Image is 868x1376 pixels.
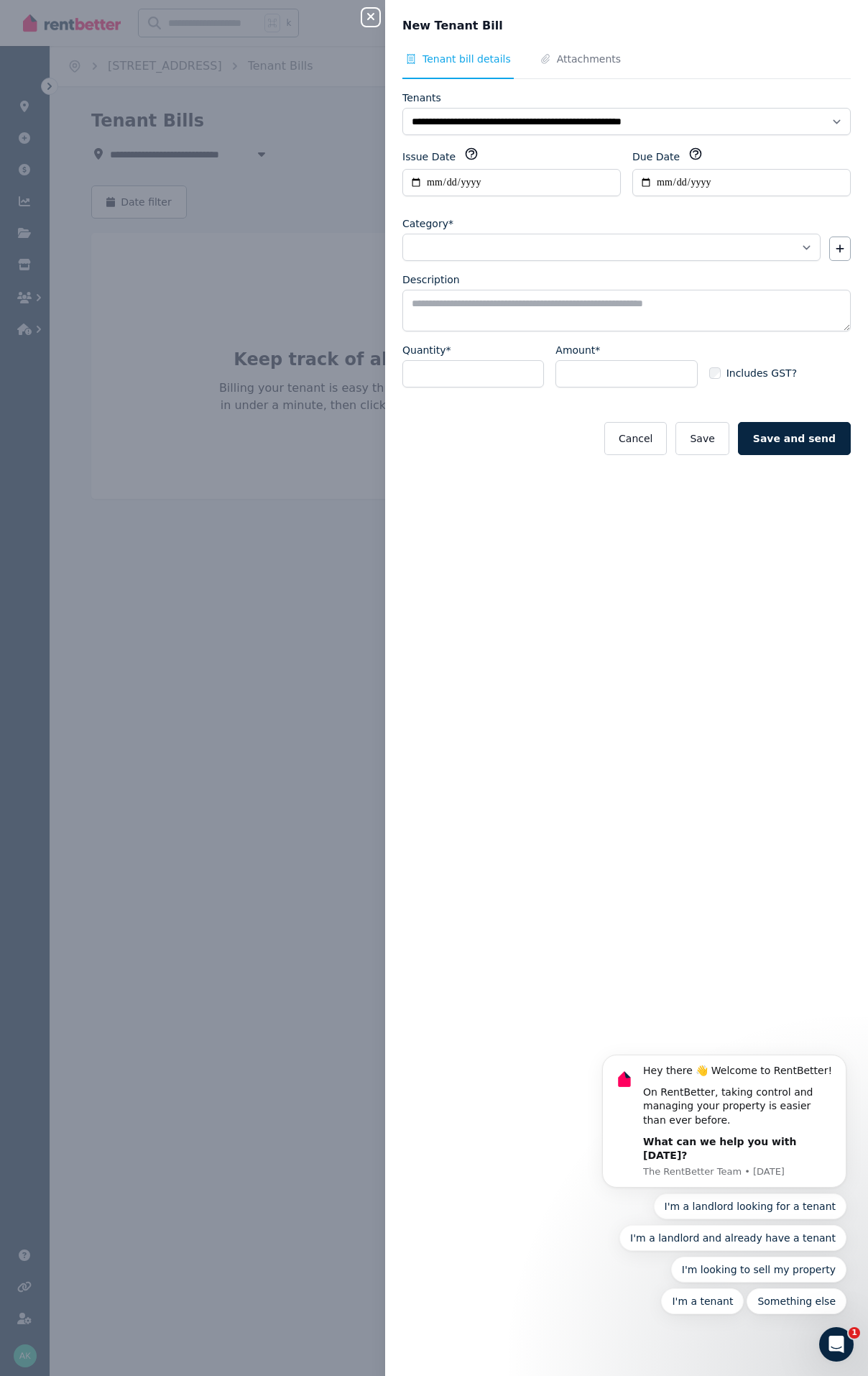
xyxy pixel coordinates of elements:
span: Tenant bill details [423,52,511,66]
button: Save and send [738,422,851,455]
span: 1 [849,1327,860,1339]
input: Includes GST? [709,367,721,379]
label: Description [402,272,460,287]
label: Amount* [555,343,600,357]
span: Includes GST? [726,366,797,380]
label: Due Date [632,150,680,164]
label: Category* [402,216,453,231]
span: Attachments [557,52,621,66]
button: Save [675,422,729,455]
button: Cancel [604,422,667,455]
label: Quantity* [402,343,451,357]
iframe: Intercom notifications message [581,927,868,1337]
iframe: Intercom live chat [819,1327,854,1362]
span: New Tenant Bill [402,17,503,35]
label: Issue Date [402,150,456,164]
nav: Tabs [402,52,851,79]
label: Tenants [402,91,441,105]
